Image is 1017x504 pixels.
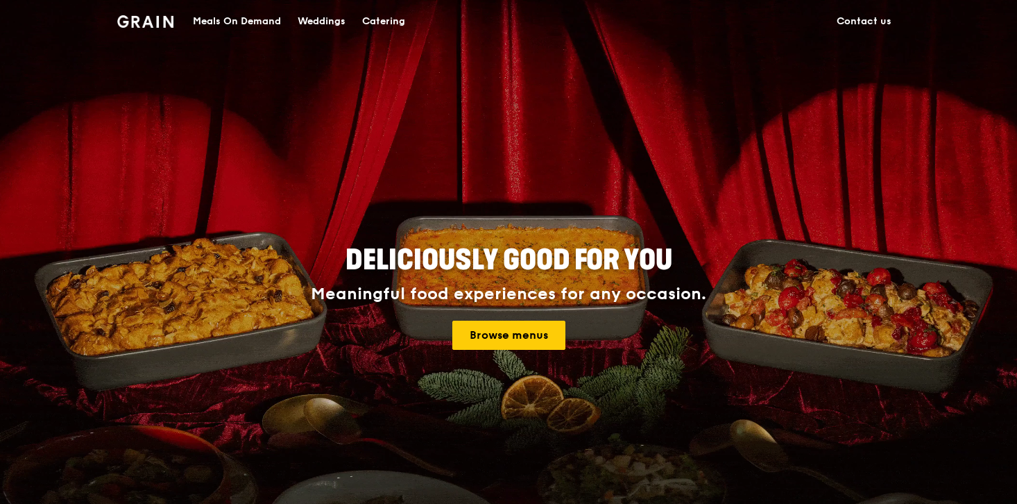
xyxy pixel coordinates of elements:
a: Weddings [289,1,354,42]
a: Browse menus [452,321,565,350]
div: Catering [362,1,405,42]
a: Contact us [828,1,900,42]
div: Meaningful food experiences for any occasion. [259,285,758,304]
img: Grain [117,15,173,28]
a: Catering [354,1,413,42]
div: Weddings [298,1,345,42]
span: Deliciously good for you [345,244,672,277]
div: Meals On Demand [193,1,281,42]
